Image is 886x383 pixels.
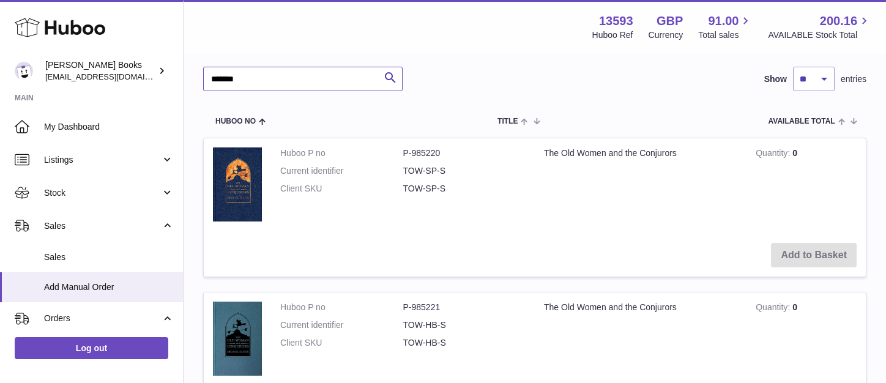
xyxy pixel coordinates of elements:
[768,13,871,41] a: 200.16 AVAILABLE Stock Total
[280,337,403,349] dt: Client SKU
[44,220,161,232] span: Sales
[698,29,753,41] span: Total sales
[280,319,403,331] dt: Current identifier
[769,117,835,125] span: AVAILABLE Total
[403,302,526,313] dd: P-985221
[403,183,526,195] dd: TOW-SP-S
[497,117,518,125] span: Title
[280,183,403,195] dt: Client SKU
[44,154,161,166] span: Listings
[15,62,33,80] img: info@troybooks.co.uk
[44,251,174,263] span: Sales
[708,13,739,29] span: 91.00
[841,73,866,85] span: entries
[403,319,526,331] dd: TOW-HB-S
[45,72,180,81] span: [EMAIL_ADDRESS][DOMAIN_NAME]
[45,59,155,83] div: [PERSON_NAME] Books
[44,281,174,293] span: Add Manual Order
[403,147,526,159] dd: P-985220
[215,117,256,125] span: Huboo no
[649,29,683,41] div: Currency
[44,121,174,133] span: My Dashboard
[403,337,526,349] dd: TOW-HB-S
[15,337,168,359] a: Log out
[764,73,787,85] label: Show
[768,29,871,41] span: AVAILABLE Stock Total
[44,187,161,199] span: Stock
[599,13,633,29] strong: 13593
[698,13,753,41] a: 91.00 Total sales
[280,165,403,177] dt: Current identifier
[280,302,403,313] dt: Huboo P no
[657,13,683,29] strong: GBP
[535,138,746,233] td: The Old Women and the Conjurors
[756,302,792,315] strong: Quantity
[213,302,262,376] img: The Old Women and the Conjurors
[592,29,633,41] div: Huboo Ref
[213,147,262,221] img: The Old Women and the Conjurors
[403,165,526,177] dd: TOW-SP-S
[44,313,161,324] span: Orders
[820,13,857,29] span: 200.16
[746,138,866,233] td: 0
[756,148,792,161] strong: Quantity
[280,147,403,159] dt: Huboo P no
